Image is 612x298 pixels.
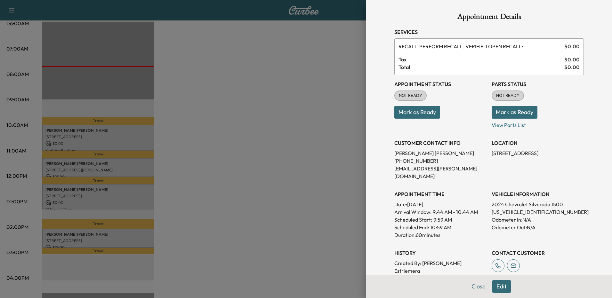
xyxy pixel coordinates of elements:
[492,106,537,119] button: Mark as Ready
[394,28,584,36] h3: Services
[394,224,429,231] p: Scheduled End:
[492,224,584,231] p: Odometer Out: N/A
[399,56,564,63] span: Tax
[394,249,487,257] h3: History
[492,249,584,257] h3: CONTACT CUSTOMER
[394,259,487,275] p: Created By : [PERSON_NAME] Estriemera
[467,280,490,293] button: Close
[394,139,487,147] h3: CUSTOMER CONTACT INFO
[394,208,487,216] p: Arrival Window:
[492,190,584,198] h3: VEHICLE INFORMATION
[399,63,564,71] span: Total
[564,43,580,50] span: $ 0.00
[394,149,487,157] p: [PERSON_NAME] [PERSON_NAME]
[492,92,523,99] span: NOT READY
[433,208,478,216] span: 9:44 AM - 10:44 AM
[394,80,487,88] h3: Appointment Status
[492,139,584,147] h3: LOCATION
[394,13,584,23] h1: Appointment Details
[394,231,487,239] p: Duration: 60 minutes
[394,190,487,198] h3: APPOINTMENT TIME
[492,216,584,224] p: Odometer In: N/A
[394,216,432,224] p: Scheduled Start:
[492,149,584,157] p: [STREET_ADDRESS]
[430,224,451,231] p: 10:59 AM
[564,63,580,71] span: $ 0.00
[492,280,511,293] button: Edit
[399,43,562,50] span: PERFORM RECALL. VERIFIED OPEN RECALL:
[492,200,584,208] p: 2024 Chevrolet Silverado 1500
[492,80,584,88] h3: Parts Status
[394,200,487,208] p: Date: [DATE]
[395,92,426,99] span: NOT READY
[394,106,440,119] button: Mark as Ready
[564,56,580,63] span: $ 0.00
[394,157,487,165] p: [PHONE_NUMBER]
[433,216,452,224] p: 9:59 AM
[394,165,487,180] p: [EMAIL_ADDRESS][PERSON_NAME][DOMAIN_NAME]
[492,119,584,129] p: View Parts List
[492,208,584,216] p: [US_VEHICLE_IDENTIFICATION_NUMBER]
